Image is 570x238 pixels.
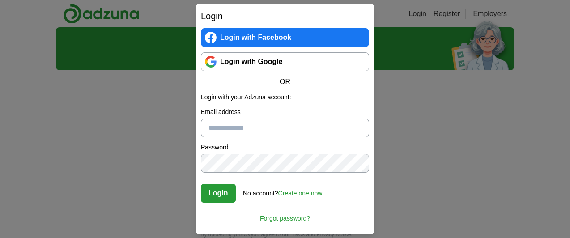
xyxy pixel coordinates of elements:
[201,9,369,23] h2: Login
[243,183,322,198] div: No account?
[201,52,369,71] a: Login with Google
[201,93,369,102] p: Login with your Adzuna account:
[274,76,296,87] span: OR
[201,107,369,117] label: Email address
[201,208,369,223] a: Forgot password?
[201,143,369,152] label: Password
[201,184,236,203] button: Login
[201,28,369,47] a: Login with Facebook
[278,190,323,197] a: Create one now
